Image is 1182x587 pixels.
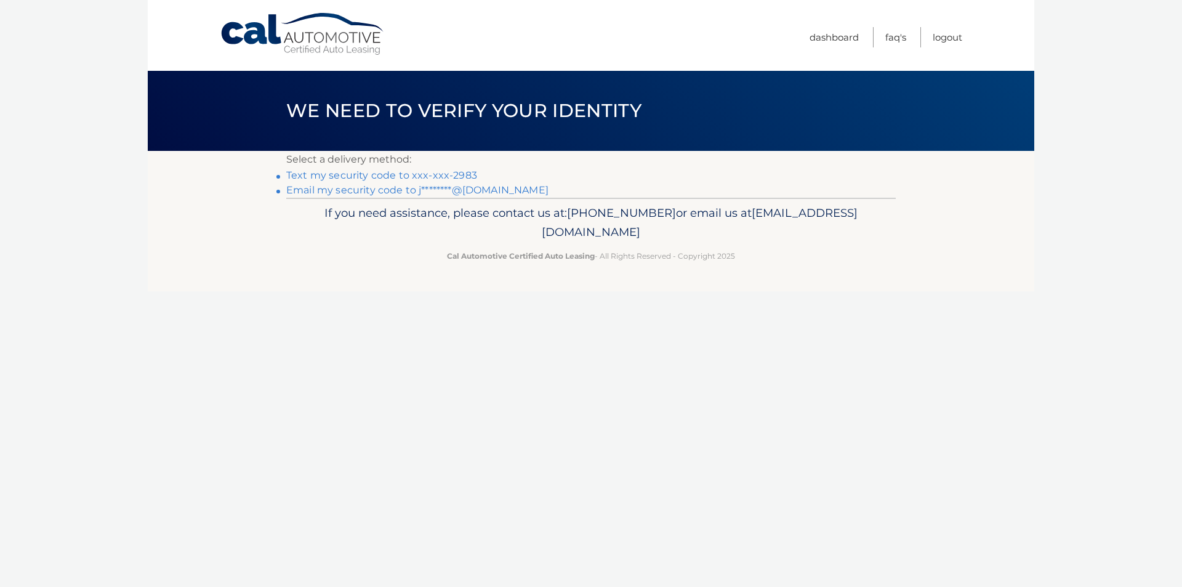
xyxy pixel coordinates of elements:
[933,27,962,47] a: Logout
[294,203,888,243] p: If you need assistance, please contact us at: or email us at
[294,249,888,262] p: - All Rights Reserved - Copyright 2025
[885,27,906,47] a: FAQ's
[447,251,595,261] strong: Cal Automotive Certified Auto Leasing
[810,27,859,47] a: Dashboard
[286,99,641,122] span: We need to verify your identity
[220,12,386,56] a: Cal Automotive
[286,151,896,168] p: Select a delivery method:
[286,169,477,181] a: Text my security code to xxx-xxx-2983
[567,206,676,220] span: [PHONE_NUMBER]
[286,184,549,196] a: Email my security code to j********@[DOMAIN_NAME]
